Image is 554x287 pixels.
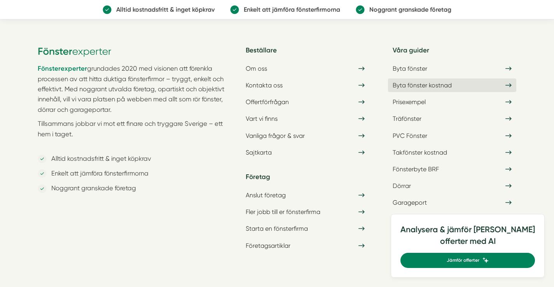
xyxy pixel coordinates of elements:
p: Alltid kostnadsfritt & inget köpkrav [112,5,215,14]
a: Garageport [388,196,516,209]
a: Byta fönster kostnad [388,78,516,92]
a: Prisexempel [388,95,516,109]
p: Alltid kostnadsfritt & inget köpkrav [47,154,151,164]
a: Byta fönster [388,62,516,75]
a: Vanliga frågor & svar [241,129,369,143]
a: Om oss [241,62,369,75]
a: Dörrar [388,179,516,193]
h5: Våra guider [388,45,516,62]
p: Enkelt att jämföra fönsterfirmorna [239,5,340,14]
a: PVC Fönster [388,129,516,143]
span: Jämför offerter [447,257,479,264]
p: Enkelt att jämföra fönsterfirmorna [47,169,149,179]
a: Träfönster [388,112,516,125]
a: Takfönster kostnad [388,146,516,159]
p: Noggrant granskade företag [365,5,451,14]
h4: Analysera & jämför [PERSON_NAME] offerter med AI [400,224,535,253]
a: Solskydd [388,213,516,226]
a: Företagsartiklar [241,239,369,252]
p: Tillsammans jobbar vi mot ett finare och tryggare Sverige – ett hem i taget. [38,119,232,150]
h5: Företag [241,162,369,188]
a: Fler jobb till er fönsterfirma [241,205,369,219]
p: Noggrant granskade företag [47,183,136,193]
a: Sajtkarta [241,146,369,159]
a: Anslut företag [241,188,369,202]
p: grundades 2020 med visionen att förenkla processen av att hitta duktiga fönsterfirmor – tryggt, e... [38,63,232,115]
a: Kontakta oss [241,78,369,92]
a: Fönsterbyte BRF [388,162,516,176]
a: Offertförfrågan [241,95,369,109]
img: Fönsterexperter [38,45,112,57]
a: Fönsterexperter [38,65,87,72]
a: Vart vi finns [241,112,369,125]
h5: Beställare [241,45,369,62]
a: Jämför offerter [400,253,535,268]
a: Starta en fönsterfirma [241,222,369,235]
